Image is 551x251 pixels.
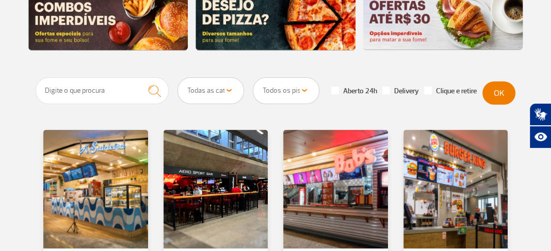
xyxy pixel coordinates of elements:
[382,87,419,96] label: Delivery
[331,87,377,96] label: Aberto 24h
[529,103,551,126] button: Abrir tradutor de língua de sinais.
[529,103,551,148] div: Plugin de acessibilidade da Hand Talk.
[529,126,551,148] button: Abrir recursos assistivos.
[424,87,477,96] label: Clique e retire
[482,81,515,105] button: OK
[36,77,169,104] input: Digite o que procura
